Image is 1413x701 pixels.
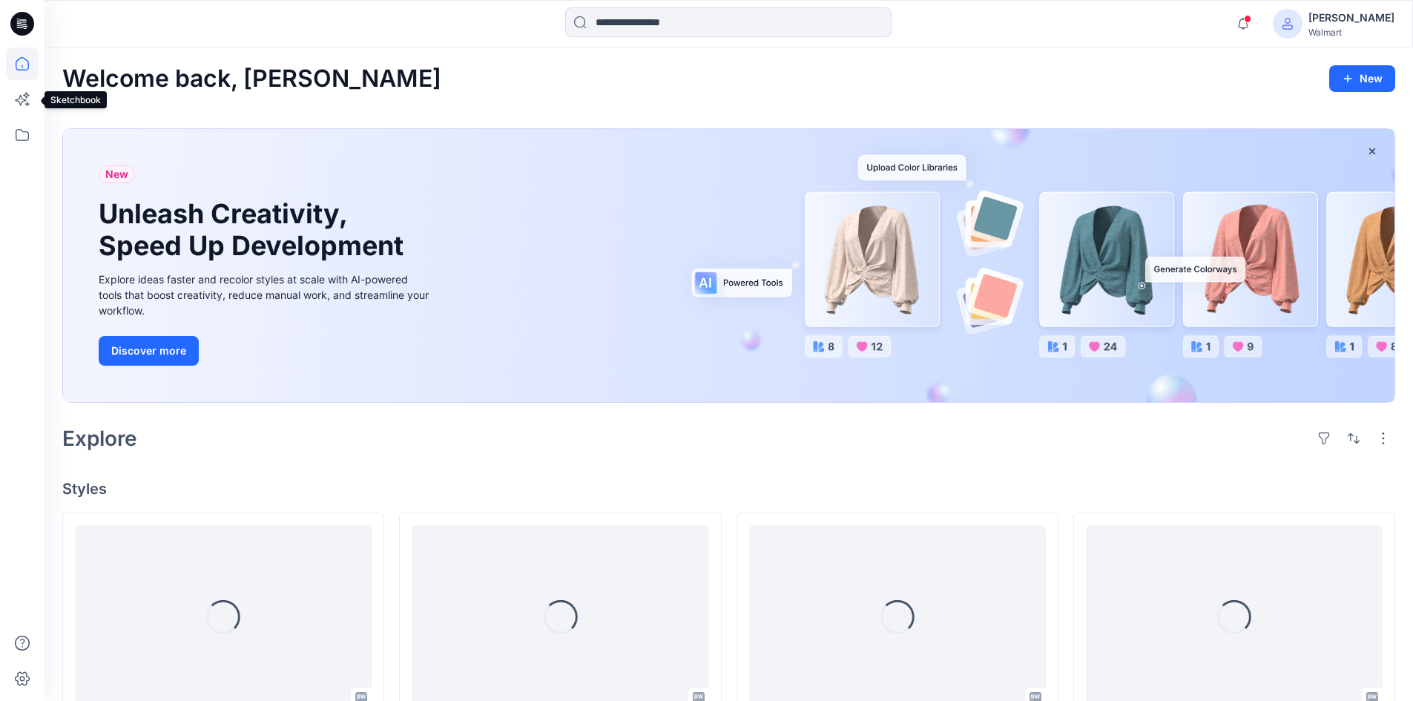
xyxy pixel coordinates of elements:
a: Discover more [99,336,432,366]
button: Discover more [99,336,199,366]
h2: Explore [62,427,137,450]
div: [PERSON_NAME] [1308,9,1394,27]
svg: avatar [1282,18,1294,30]
div: Walmart [1308,27,1394,38]
h1: Unleash Creativity, Speed Up Development [99,198,410,262]
h2: Welcome back, [PERSON_NAME] [62,65,441,93]
span: New [105,165,128,183]
h4: Styles [62,480,1395,498]
button: New [1329,65,1395,92]
div: Explore ideas faster and recolor styles at scale with AI-powered tools that boost creativity, red... [99,271,432,318]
